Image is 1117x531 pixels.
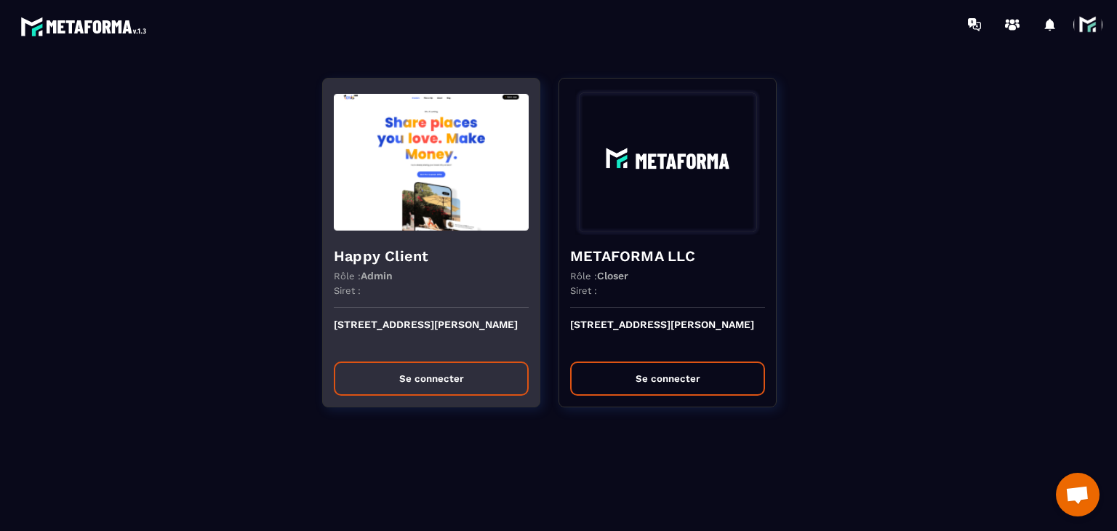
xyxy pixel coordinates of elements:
[334,285,361,296] p: Siret :
[570,270,628,282] p: Rôle :
[361,270,393,282] span: Admin
[20,13,151,40] img: logo
[334,270,393,282] p: Rôle :
[334,362,529,396] button: Se connecter
[334,246,529,266] h4: Happy Client
[597,270,628,282] span: Closer
[570,319,765,351] p: [STREET_ADDRESS][PERSON_NAME]
[570,285,597,296] p: Siret :
[334,319,529,351] p: [STREET_ADDRESS][PERSON_NAME]
[1056,473,1100,516] div: Ouvrir le chat
[570,89,765,235] img: funnel-background
[570,362,765,396] button: Se connecter
[334,89,529,235] img: funnel-background
[570,246,765,266] h4: METAFORMA LLC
